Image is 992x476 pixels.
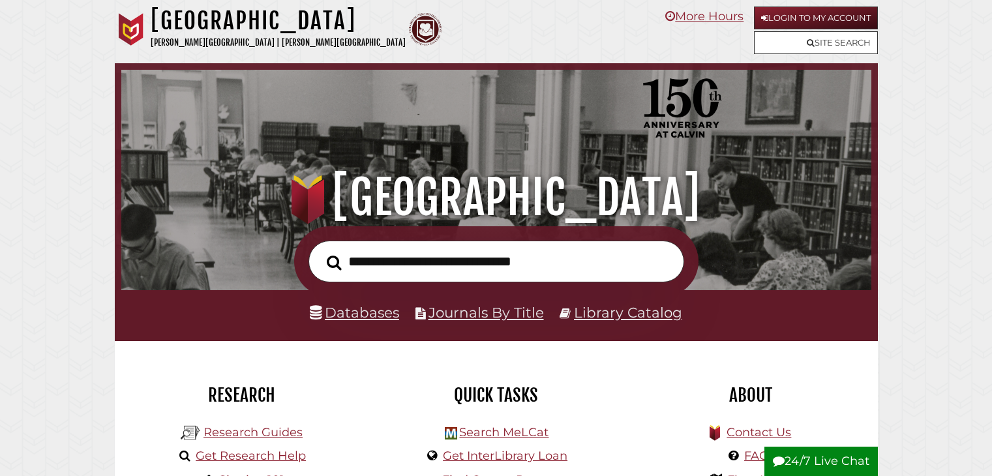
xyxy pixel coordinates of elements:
h2: About [633,384,868,406]
img: Hekman Library Logo [445,427,457,439]
a: Login to My Account [754,7,878,29]
a: Journals By Title [428,304,544,321]
a: Contact Us [727,425,791,439]
img: Calvin University [115,13,147,46]
h2: Research [125,384,359,406]
button: Search [320,251,348,274]
i: Search [327,254,342,270]
h2: Quick Tasks [379,384,614,406]
a: Get Research Help [196,449,306,463]
p: [PERSON_NAME][GEOGRAPHIC_DATA] | [PERSON_NAME][GEOGRAPHIC_DATA] [151,35,406,50]
img: Hekman Library Logo [181,423,200,443]
a: FAQs [744,449,775,463]
a: Get InterLibrary Loan [443,449,567,463]
a: More Hours [665,9,744,23]
a: Site Search [754,31,878,54]
a: Research Guides [203,425,303,439]
a: Search MeLCat [459,425,549,439]
a: Databases [310,304,399,321]
h1: [GEOGRAPHIC_DATA] [136,169,856,226]
a: Library Catalog [574,304,682,321]
h1: [GEOGRAPHIC_DATA] [151,7,406,35]
img: Calvin Theological Seminary [409,13,442,46]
